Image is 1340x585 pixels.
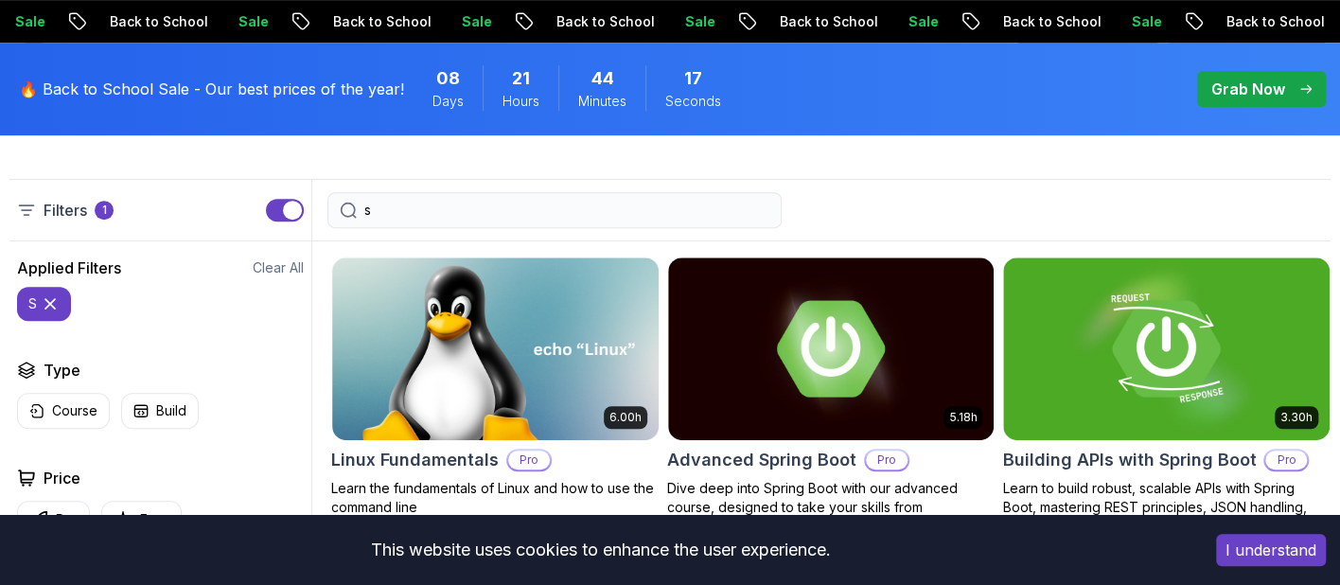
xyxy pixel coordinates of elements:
p: Pro [1265,451,1307,470]
h2: Applied Filters [17,257,121,279]
span: Minutes [578,92,626,111]
p: 5.18h [949,410,977,425]
p: Pro [866,451,908,470]
p: Back to School [281,12,410,31]
h2: Linux Fundamentals [331,447,499,473]
p: Build [156,401,186,420]
a: Advanced Spring Boot card5.18hAdvanced Spring BootProDive deep into Spring Boot with our advanced... [667,257,996,536]
p: Filters [44,199,87,222]
h2: Type [44,359,80,381]
p: 6.00h [609,410,642,425]
p: Sale [410,12,470,31]
button: Accept cookies [1216,534,1326,566]
span: 44 Minutes [591,65,614,92]
button: Build [121,393,199,429]
img: Advanced Spring Boot card [668,257,995,440]
p: 1 [102,203,107,218]
p: Back to School [504,12,633,31]
p: Back to School [1174,12,1303,31]
span: 21 Hours [512,65,530,92]
a: Building APIs with Spring Boot card3.30hBuilding APIs with Spring BootProLearn to build robust, s... [1002,257,1331,536]
div: This website uses cookies to enhance the user experience. [14,529,1188,571]
h2: Price [44,467,80,489]
p: Sale [856,12,917,31]
a: Linux Fundamentals card6.00hLinux FundamentalsProLearn the fundamentals of Linux and how to use t... [331,257,660,517]
p: Grab Now [1211,78,1285,100]
p: Pro [508,451,550,470]
span: 8 Days [436,65,460,92]
p: Back to School [58,12,186,31]
span: 17 Seconds [684,65,702,92]
span: Seconds [665,92,721,111]
button: Pro [17,501,90,538]
input: Search Java, React, Spring boot ... [364,201,769,220]
button: Course [17,393,110,429]
p: Sale [1080,12,1140,31]
p: Course [52,401,97,420]
button: Clear All [253,258,304,277]
p: 3.30h [1280,410,1313,425]
p: s [28,294,37,313]
p: 🔥 Back to School Sale - Our best prices of the year! [19,78,404,100]
p: Learn to build robust, scalable APIs with Spring Boot, mastering REST principles, JSON handling, ... [1002,479,1331,536]
h2: Advanced Spring Boot [667,447,856,473]
h2: Building APIs with Spring Boot [1002,447,1256,473]
p: Back to School [728,12,856,31]
p: Pro [56,510,78,529]
p: Free [140,510,169,529]
span: Days [432,92,464,111]
p: Dive deep into Spring Boot with our advanced course, designed to take your skills from intermedia... [667,479,996,536]
p: Sale [186,12,247,31]
p: Back to School [951,12,1080,31]
img: Linux Fundamentals card [332,257,659,440]
p: Sale [633,12,694,31]
button: s [17,287,71,321]
span: Hours [502,92,539,111]
p: Learn the fundamentals of Linux and how to use the command line [331,479,660,517]
img: Building APIs with Spring Boot card [1003,257,1330,440]
button: Free [101,501,182,538]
